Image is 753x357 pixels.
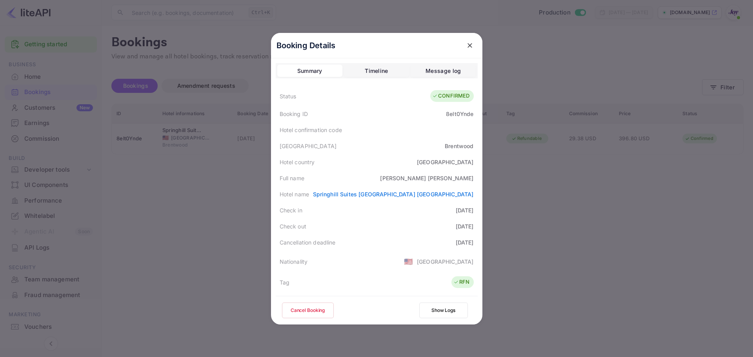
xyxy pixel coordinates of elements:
div: Cancellation deadline [280,238,336,246]
div: [GEOGRAPHIC_DATA] [417,158,474,166]
div: Hotel name [280,190,309,198]
div: [DATE] [456,206,474,214]
div: CONFIRMED [432,92,469,100]
div: Brentwood [445,142,473,150]
div: [GEOGRAPHIC_DATA] [417,257,474,266]
div: [PERSON_NAME] [PERSON_NAME] [380,174,473,182]
div: [GEOGRAPHIC_DATA] [280,142,337,150]
p: Booking Details [276,40,336,51]
button: Show Logs [419,303,468,318]
div: Summary [297,66,322,76]
div: RFN [453,278,469,286]
div: Tag [280,278,289,286]
div: Check out [280,222,306,230]
button: close [463,38,477,53]
button: Cancel Booking [282,303,334,318]
button: Summary [277,65,342,77]
div: Check in [280,206,302,214]
button: Timeline [344,65,409,77]
div: Timeline [365,66,388,76]
a: Springhill Suites [GEOGRAPHIC_DATA] [GEOGRAPHIC_DATA] [313,191,474,198]
div: Status [280,92,296,100]
div: [DATE] [456,222,474,230]
div: Message log [426,66,461,76]
div: [DATE] [456,238,474,246]
div: Nationality [280,257,308,266]
div: 8elt0Ynde [446,110,473,118]
div: Full name [280,174,304,182]
div: Hotel confirmation code [280,126,342,134]
button: Message log [411,65,476,77]
span: United States [404,254,413,268]
div: Hotel country [280,158,315,166]
div: Booking ID [280,110,308,118]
